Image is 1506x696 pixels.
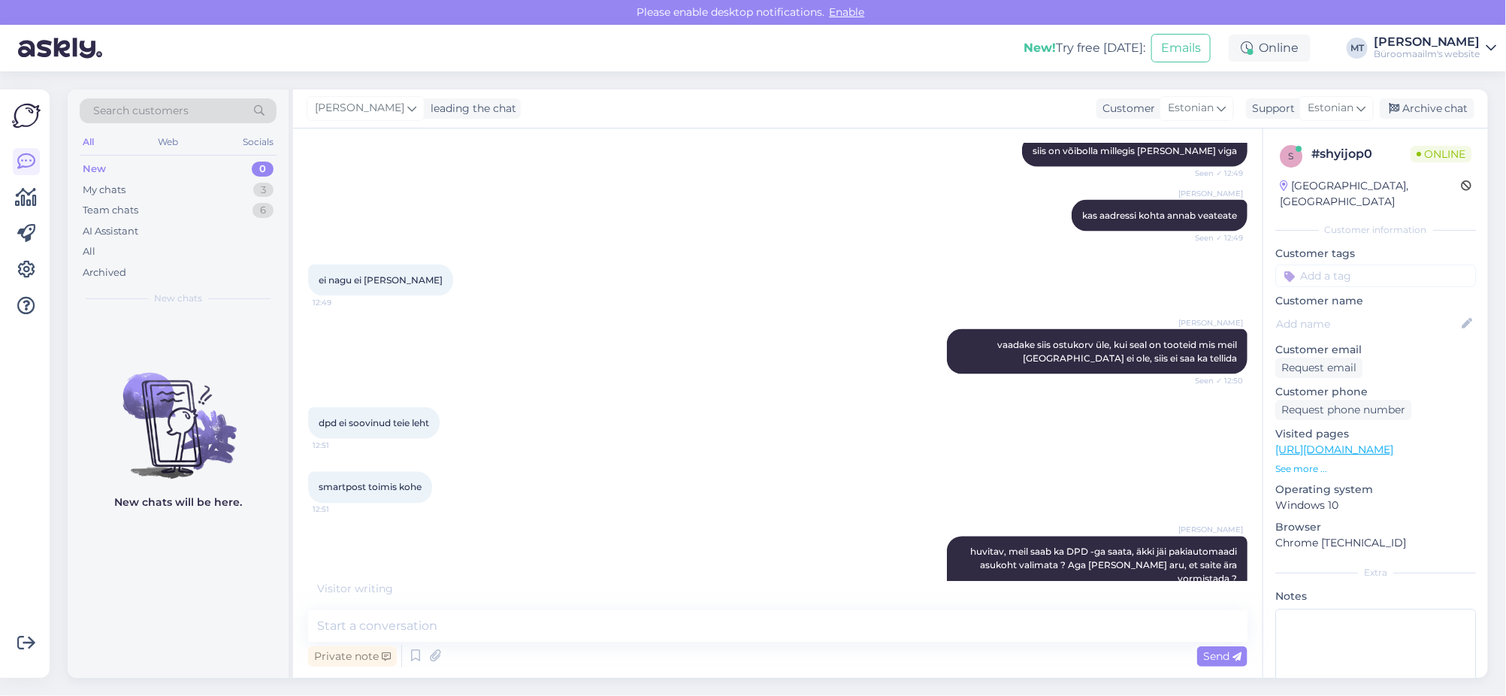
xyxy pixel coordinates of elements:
div: leading the chat [425,101,516,117]
span: [PERSON_NAME] [315,100,404,117]
input: Add name [1276,316,1459,332]
span: [PERSON_NAME] [1178,525,1243,536]
p: Chrome [TECHNICAL_ID] [1275,535,1476,551]
p: Customer phone [1275,384,1476,400]
a: [URL][DOMAIN_NAME] [1275,443,1393,456]
span: [PERSON_NAME] [1178,188,1243,199]
p: Browser [1275,519,1476,535]
span: Search customers [93,103,189,119]
div: [GEOGRAPHIC_DATA], [GEOGRAPHIC_DATA] [1280,178,1461,210]
span: Seen ✓ 12:50 [1187,375,1243,386]
p: Operating system [1275,482,1476,498]
div: My chats [83,183,125,198]
div: [PERSON_NAME] [1374,36,1480,48]
div: Team chats [83,203,138,218]
span: s [1289,150,1294,162]
img: Askly Logo [12,101,41,130]
div: Customer information [1275,223,1476,237]
div: 0 [252,162,274,177]
div: AI Assistant [83,224,138,239]
span: Send [1203,649,1241,663]
div: Archive chat [1380,98,1474,119]
span: dpd ei soovinud teie leht [319,417,429,428]
div: New [83,162,106,177]
input: Add a tag [1275,265,1476,287]
div: Private note [308,646,397,667]
p: Notes [1275,589,1476,604]
span: New chats [154,292,202,305]
span: 12:49 [313,297,369,308]
span: 12:51 [313,440,369,451]
div: 3 [253,183,274,198]
p: Customer email [1275,342,1476,358]
span: huvitav, meil saab ka DPD -ga saata, äkki jäi pakiautomaadi asukoht valimata ? Aga [PERSON_NAME] ... [970,546,1239,585]
p: Windows 10 [1275,498,1476,513]
span: . [393,582,395,595]
span: Seen ✓ 12:49 [1187,232,1243,244]
p: Visited pages [1275,426,1476,442]
img: No chats [68,346,289,481]
div: Extra [1275,566,1476,579]
span: Enable [825,5,869,19]
span: Seen ✓ 12:49 [1187,168,1243,179]
div: All [80,132,97,152]
div: # shyijop0 [1311,145,1411,163]
div: MT [1347,38,1368,59]
div: Online [1229,35,1311,62]
div: Archived [83,265,126,280]
div: Support [1246,101,1295,117]
span: Estonian [1308,100,1353,117]
p: See more ... [1275,462,1476,476]
div: Try free [DATE]: [1024,39,1145,57]
p: Customer name [1275,293,1476,309]
span: 12:51 [313,504,369,516]
div: Request phone number [1275,400,1411,420]
div: All [83,244,95,259]
span: smartpost toimis kohe [319,482,422,493]
p: Customer tags [1275,246,1476,262]
span: [PERSON_NAME] [1178,317,1243,328]
span: kas aadressi kohta annab veateate [1082,210,1237,221]
span: siis on võibolla millegis [PERSON_NAME] viga [1033,145,1237,156]
div: 6 [253,203,274,218]
div: Socials [240,132,277,152]
p: New chats will be here. [114,495,242,510]
div: Web [156,132,182,152]
span: Estonian [1168,100,1214,117]
div: Customer [1096,101,1155,117]
div: Visitor writing [308,581,1247,597]
a: [PERSON_NAME]Büroomaailm's website [1374,36,1497,60]
span: Online [1411,146,1471,162]
span: ei nagu ei [PERSON_NAME] [319,274,443,286]
b: New! [1024,41,1056,55]
span: vaadake siis ostukorv üle, kui seal on tooteid mis meil [GEOGRAPHIC_DATA] ei ole, siis ei saa ka ... [997,339,1239,364]
div: Büroomaailm's website [1374,48,1480,60]
button: Emails [1151,34,1211,62]
div: Request email [1275,358,1362,378]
